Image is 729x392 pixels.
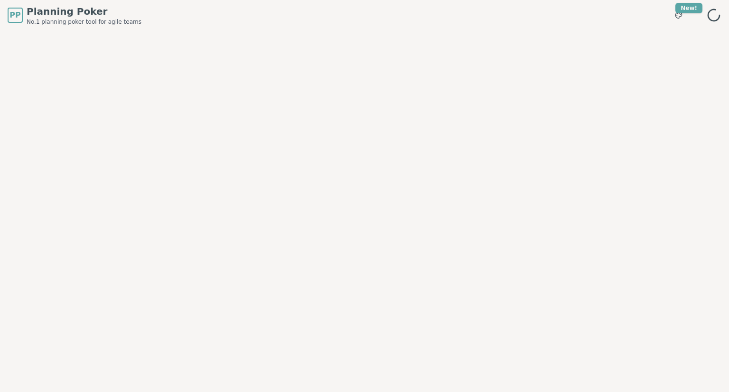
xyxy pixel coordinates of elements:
span: No.1 planning poker tool for agile teams [27,18,141,26]
a: PPPlanning PokerNo.1 planning poker tool for agile teams [8,5,141,26]
div: New! [675,3,702,13]
span: PP [9,9,20,21]
button: New! [670,7,687,24]
span: Planning Poker [27,5,141,18]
